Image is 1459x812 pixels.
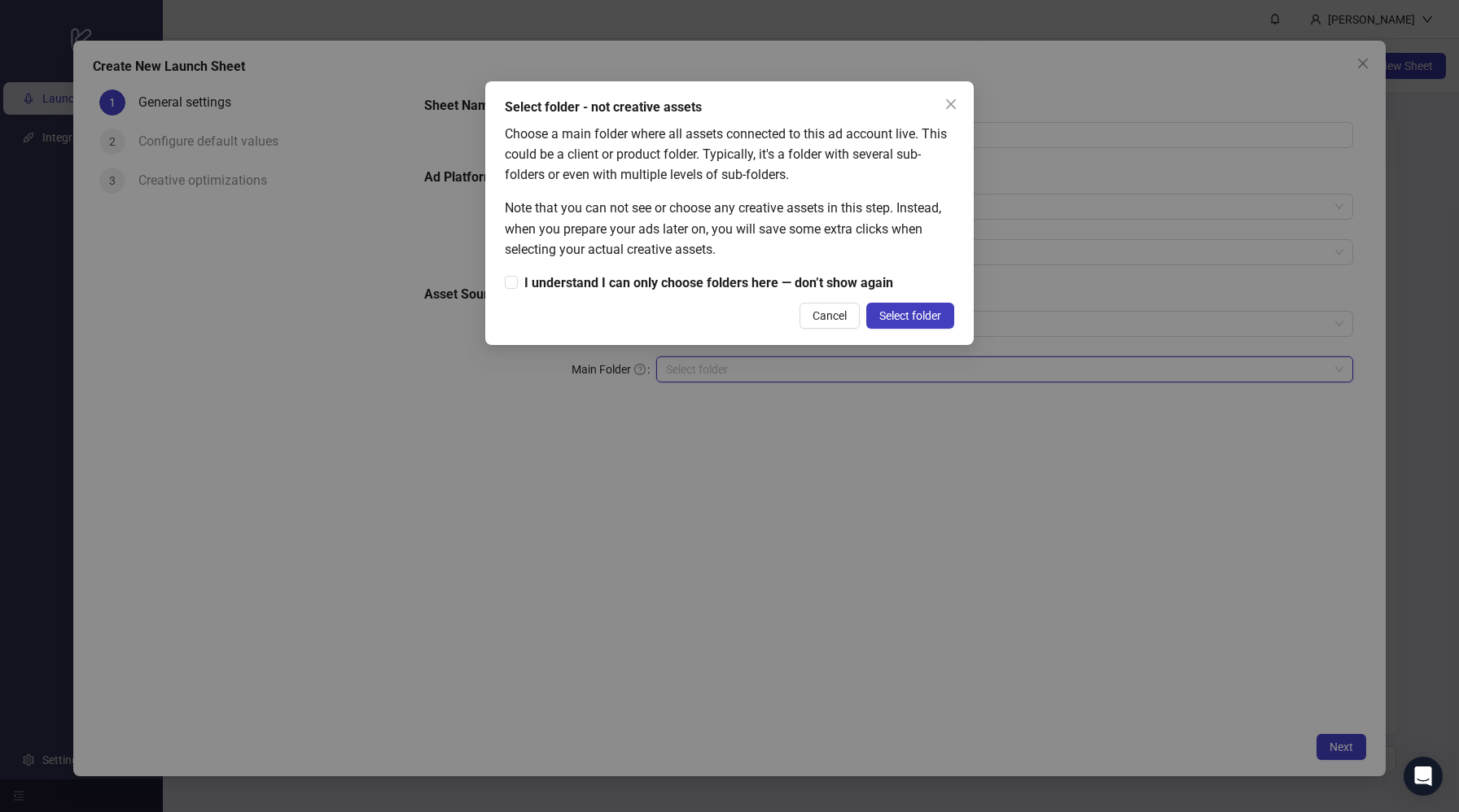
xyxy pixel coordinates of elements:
[879,309,941,322] span: Select folder
[944,98,957,111] span: close
[938,91,964,117] button: Close
[518,273,900,293] span: I understand I can only choose folders here — don’t show again
[866,303,954,329] button: Select folder
[1404,757,1443,796] div: Open Intercom Messenger
[505,124,954,185] div: Choose a main folder where all assets connected to this ad account live. This could be a client o...
[505,198,954,259] div: Note that you can not see or choose any creative assets in this step. Instead, when you prepare y...
[800,303,860,329] button: Cancel
[813,309,847,322] span: Cancel
[505,98,954,117] div: Select folder - not creative assets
